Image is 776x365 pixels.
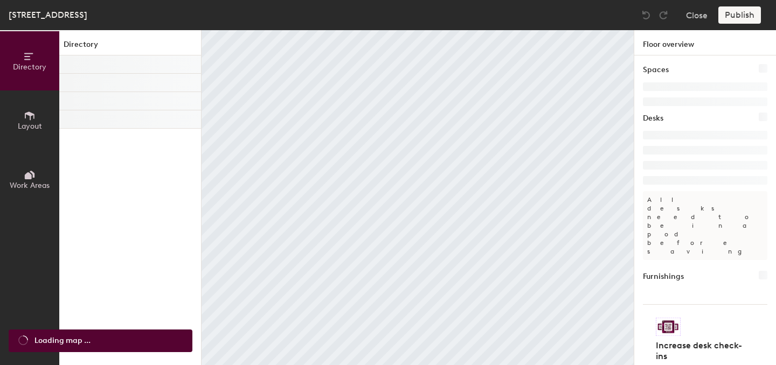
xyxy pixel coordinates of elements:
h4: Increase desk check-ins [656,340,748,362]
h1: Furnishings [643,271,684,283]
h1: Spaces [643,64,669,76]
span: Layout [18,122,42,131]
h1: Desks [643,113,663,124]
img: Sticker logo [656,318,681,336]
p: All desks need to be in a pod before saving [643,191,767,260]
button: Close [686,6,708,24]
h1: Floor overview [634,30,776,55]
span: Loading map ... [34,335,91,347]
span: Directory [13,62,46,72]
div: [STREET_ADDRESS] [9,8,87,22]
span: Work Areas [10,181,50,190]
canvas: Map [202,30,634,365]
img: Redo [658,10,669,20]
h1: Directory [59,39,201,55]
img: Undo [641,10,652,20]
